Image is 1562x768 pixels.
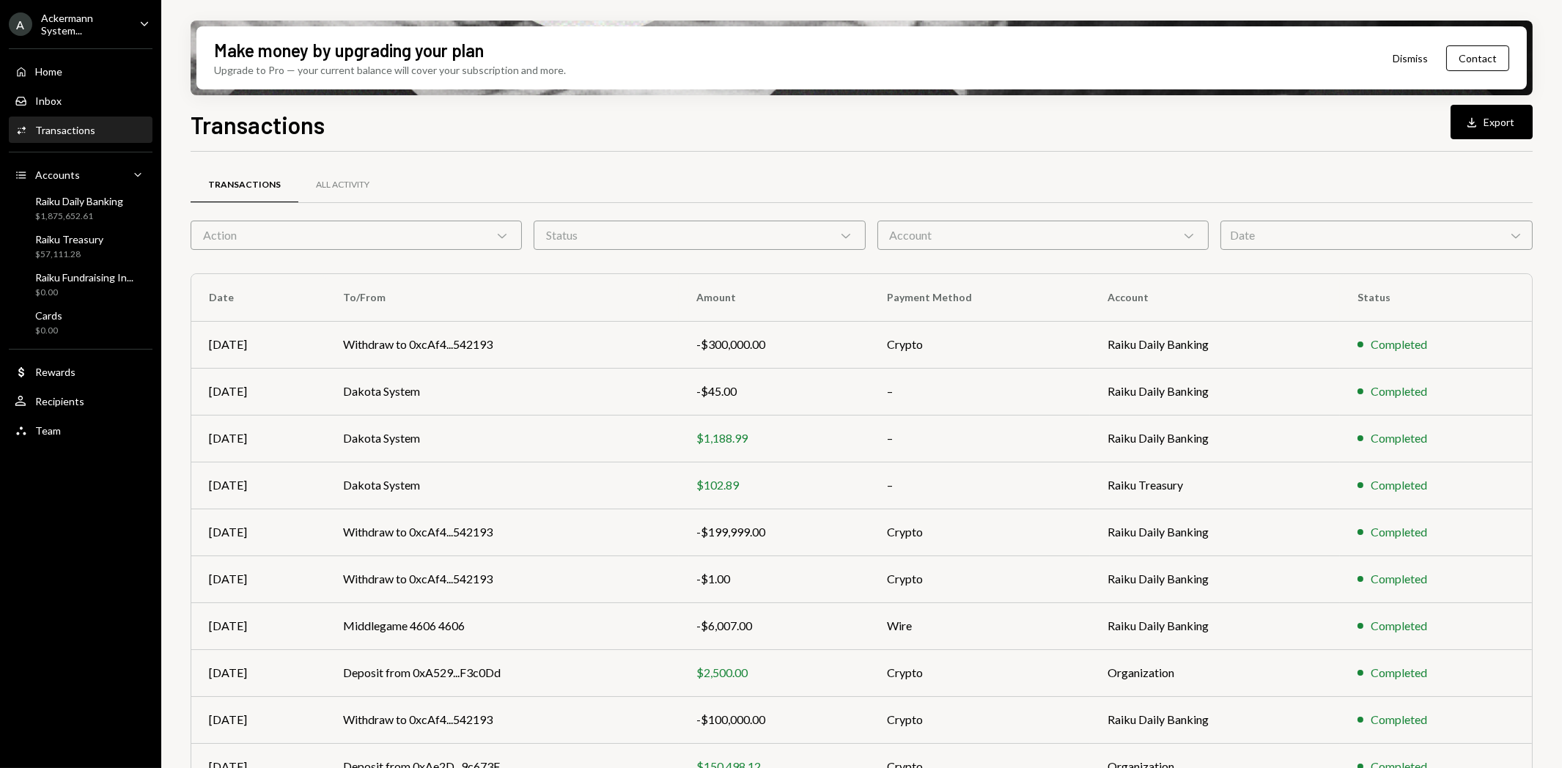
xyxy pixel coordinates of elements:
div: All Activity [316,179,369,191]
div: Completed [1371,429,1427,447]
a: Raiku Daily Banking$1,875,652.61 [9,191,152,226]
td: Withdraw to 0xcAf4...542193 [325,555,679,602]
div: Date [1220,221,1533,250]
div: [DATE] [209,383,308,400]
td: Withdraw to 0xcAf4...542193 [325,696,679,743]
div: Transactions [35,124,95,136]
div: Completed [1371,336,1427,353]
div: Upgrade to Pro — your current balance will cover your subscription and more. [214,62,566,78]
div: Raiku Treasury [35,233,103,245]
td: Raiku Daily Banking [1090,368,1340,415]
th: Amount [679,274,869,321]
td: Dakota System [325,462,679,509]
div: Completed [1371,617,1427,635]
a: All Activity [298,166,387,204]
td: Raiku Daily Banking [1090,696,1340,743]
div: [DATE] [209,523,308,541]
div: Rewards [35,366,75,378]
div: $1,875,652.61 [35,210,123,223]
th: To/From [325,274,679,321]
td: Organization [1090,649,1340,696]
div: [DATE] [209,711,308,728]
td: Dakota System [325,368,679,415]
td: Dakota System [325,415,679,462]
a: Raiku Treasury$57,111.28 [9,229,152,264]
a: Inbox [9,87,152,114]
div: Completed [1371,664,1427,682]
div: [DATE] [209,664,308,682]
div: $0.00 [35,325,62,337]
td: Withdraw to 0xcAf4...542193 [325,321,679,368]
button: Contact [1446,45,1509,71]
div: Completed [1371,476,1427,494]
div: Action [191,221,522,250]
td: – [869,462,1090,509]
th: Date [191,274,325,321]
td: Raiku Daily Banking [1090,415,1340,462]
td: – [869,415,1090,462]
div: Completed [1371,711,1427,728]
td: Crypto [869,509,1090,555]
td: Raiku Daily Banking [1090,555,1340,602]
div: Cards [35,309,62,322]
div: -$1.00 [696,570,852,588]
div: Home [35,65,62,78]
div: Completed [1371,523,1427,541]
div: [DATE] [209,617,308,635]
div: [DATE] [209,336,308,353]
td: Raiku Daily Banking [1090,509,1340,555]
a: Recipients [9,388,152,414]
td: Crypto [869,649,1090,696]
div: $57,111.28 [35,248,103,261]
th: Status [1340,274,1532,321]
a: Accounts [9,161,152,188]
td: Crypto [869,321,1090,368]
a: Cards$0.00 [9,305,152,340]
div: Raiku Fundraising In... [35,271,133,284]
div: Inbox [35,95,62,107]
div: Recipients [35,395,84,407]
a: Team [9,417,152,443]
td: Wire [869,602,1090,649]
div: Ackermann System... [41,12,128,37]
div: Completed [1371,383,1427,400]
div: Make money by upgrading your plan [214,38,484,62]
a: Rewards [9,358,152,385]
td: Crypto [869,555,1090,602]
div: -$100,000.00 [696,711,852,728]
div: -$199,999.00 [696,523,852,541]
td: Withdraw to 0xcAf4...542193 [325,509,679,555]
td: Raiku Daily Banking [1090,321,1340,368]
th: Account [1090,274,1340,321]
div: [DATE] [209,429,308,447]
div: Account [877,221,1209,250]
div: [DATE] [209,570,308,588]
td: – [869,368,1090,415]
td: Deposit from 0xA529...F3c0Dd [325,649,679,696]
div: -$6,007.00 [696,617,852,635]
div: Status [534,221,865,250]
a: Transactions [9,117,152,143]
div: Team [35,424,61,437]
div: Accounts [35,169,80,181]
div: $1,188.99 [696,429,852,447]
div: Raiku Daily Banking [35,195,123,207]
div: Completed [1371,570,1427,588]
div: $0.00 [35,287,133,299]
button: Export [1451,105,1533,139]
h1: Transactions [191,110,325,139]
div: -$300,000.00 [696,336,852,353]
td: Crypto [869,696,1090,743]
div: [DATE] [209,476,308,494]
a: Raiku Fundraising In...$0.00 [9,267,152,302]
td: Raiku Daily Banking [1090,602,1340,649]
th: Payment Method [869,274,1090,321]
div: A [9,12,32,36]
div: -$45.00 [696,383,852,400]
a: Home [9,58,152,84]
div: Transactions [208,179,281,191]
button: Dismiss [1374,41,1446,75]
div: $102.89 [696,476,852,494]
div: $2,500.00 [696,664,852,682]
a: Transactions [191,166,298,204]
